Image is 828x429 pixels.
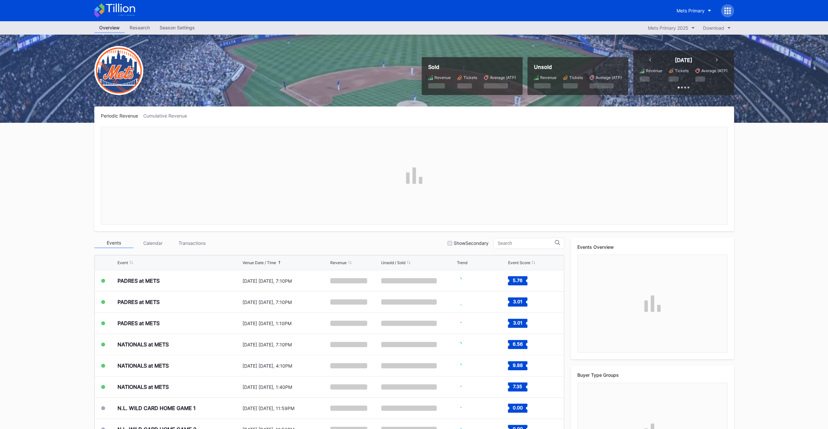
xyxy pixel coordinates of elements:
text: 9.88 [513,362,523,368]
div: Average (ATP) [596,75,622,80]
div: Events [94,238,133,248]
div: Tickets [675,68,689,73]
div: NATIONALS at METS [117,384,169,390]
svg: Chart title [457,400,476,416]
div: Events Overview [577,244,727,250]
text: 7.35 [513,384,522,389]
div: [DATE] [675,57,692,63]
div: Event [117,260,128,265]
button: Download [700,24,734,32]
div: Revenue [540,75,556,80]
svg: Chart title [457,273,476,289]
button: Mets Primary 2025 [645,24,698,32]
text: 6.56 [513,341,523,347]
div: Revenue [646,68,662,73]
div: Average (ATP) [701,68,727,73]
div: NATIONALS at METS [117,362,169,369]
img: New-York-Mets-Transparent.png [94,46,143,95]
text: 0.00 [513,405,523,410]
text: 3.01 [513,299,523,304]
div: [DATE] [DATE], 1:10PM [242,321,329,326]
div: [DATE] [DATE], 7:10PM [242,342,329,347]
div: N.L. WILD CARD HOME GAME 1 [117,405,196,411]
div: NATIONALS at METS [117,341,169,348]
div: [DATE] [DATE], 7:10PM [242,299,329,305]
svg: Chart title [457,336,476,353]
div: Unsold / Sold [381,260,405,265]
div: Revenue [330,260,347,265]
div: Season Settings [155,23,200,32]
div: Show Secondary [454,240,489,246]
input: Search [498,241,555,246]
div: Trend [457,260,467,265]
a: Season Settings [155,23,200,33]
div: PADRES at METS [117,278,160,284]
svg: Chart title [457,294,476,310]
text: 3.01 [513,320,523,326]
div: Tickets [463,75,477,80]
div: Transactions [173,238,212,248]
div: PADRES at METS [117,320,160,326]
div: [DATE] [DATE], 1:40PM [242,384,329,390]
a: Research [125,23,155,33]
svg: Chart title [457,357,476,374]
text: 5.76 [513,278,523,283]
div: Download [703,25,724,31]
div: Periodic Revenue [101,113,143,119]
div: [DATE] [DATE], 11:59PM [242,405,329,411]
div: Mets Primary [677,8,705,13]
svg: Chart title [457,379,476,395]
div: Revenue [434,75,451,80]
div: Research [125,23,155,32]
div: Sold [428,64,516,70]
div: Calendar [133,238,173,248]
div: PADRES at METS [117,299,160,305]
a: Overview [94,23,125,33]
div: Unsold [534,64,622,70]
div: Mets Primary 2025 [648,25,688,31]
div: Average (ATP) [490,75,516,80]
div: Event Score [508,260,530,265]
div: Cumulative Revenue [143,113,192,119]
div: [DATE] [DATE], 4:10PM [242,363,329,369]
div: Tickets [569,75,583,80]
div: Venue Date / Time [242,260,276,265]
div: [DATE] [DATE], 7:10PM [242,278,329,284]
button: Mets Primary [672,5,716,17]
div: Buyer Type Groups [577,372,727,378]
svg: Chart title [457,315,476,331]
